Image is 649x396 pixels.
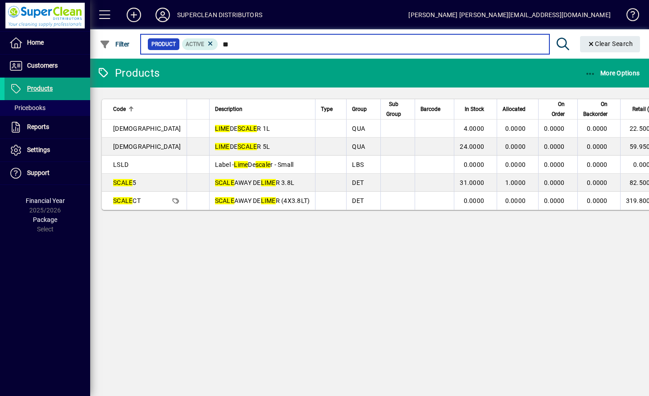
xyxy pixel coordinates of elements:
div: Sub Group [386,99,409,119]
span: 0.0000 [464,197,484,204]
span: 0.0000 [505,143,526,150]
span: QUA [352,125,365,132]
span: DE R 5L [215,143,270,150]
em: SCALE [238,143,257,150]
em: SCALE [238,125,257,132]
div: [PERSON_NAME] [PERSON_NAME][EMAIL_ADDRESS][DOMAIN_NAME] [408,8,611,22]
span: CT [113,197,141,204]
button: Filter [97,36,132,52]
span: QUA [352,143,365,150]
span: [DEMOGRAPHIC_DATA] [113,125,181,132]
em: Lime [234,161,248,168]
span: 0.0000 [544,143,565,150]
span: More Options [585,69,640,77]
a: Reports [5,116,90,138]
span: 0.0000 [544,125,565,132]
a: Knowledge Base [620,2,638,31]
a: Customers [5,55,90,77]
div: In Stock [460,104,492,114]
span: 0.0000 [587,197,608,204]
span: 0.0000 [587,161,608,168]
span: On Order [544,99,565,119]
span: Product [151,40,176,49]
em: SCALE [113,179,133,186]
em: LIME [215,125,230,132]
span: LSLD [113,161,128,168]
span: Code [113,104,126,114]
div: Barcode [420,104,448,114]
span: On Backorder [583,99,608,119]
em: LIME [215,143,230,150]
span: 0.0000 [587,143,608,150]
span: Type [321,104,333,114]
span: Sub Group [386,99,401,119]
span: Clear Search [587,40,633,47]
span: Barcode [420,104,440,114]
a: Support [5,162,90,184]
span: 24.0000 [460,143,484,150]
div: SUPERCLEAN DISTRIBUTORS [177,8,262,22]
span: 0.0000 [464,161,484,168]
span: Group [352,104,367,114]
em: LIME [261,179,276,186]
span: Package [33,216,57,223]
button: More Options [583,65,642,81]
span: In Stock [465,104,484,114]
span: 1.0000 [505,179,526,186]
span: Products [27,85,53,92]
span: 0.0000 [587,125,608,132]
div: Description [215,104,310,114]
span: Support [27,169,50,176]
a: Home [5,32,90,54]
span: DET [352,197,364,204]
span: [DEMOGRAPHIC_DATA] [113,143,181,150]
span: 0.0000 [505,125,526,132]
span: DET [352,179,364,186]
div: Code [113,104,181,114]
span: Customers [27,62,58,69]
span: 0.0000 [544,179,565,186]
em: SCALE [215,179,234,186]
button: Add [119,7,148,23]
a: Pricebooks [5,100,90,115]
span: 0.0000 [544,161,565,168]
span: Filter [100,41,130,48]
span: LBS [352,161,364,168]
span: 4.0000 [464,125,484,132]
button: Clear [580,36,640,52]
span: AWAY DE R 3.8L [215,179,295,186]
span: 5 [113,179,137,186]
em: SCALE [113,197,133,204]
mat-chip: Activation Status: Active [182,38,218,50]
div: On Order [544,99,573,119]
div: Products [97,66,160,80]
span: DE R 1L [215,125,270,132]
div: On Backorder [583,99,616,119]
span: Label - De r - Small [215,161,294,168]
span: 0.0000 [505,161,526,168]
span: 0.0000 [587,179,608,186]
span: Description [215,104,242,114]
div: Group [352,104,375,114]
em: scale [256,161,270,168]
span: 31.0000 [460,179,484,186]
span: 0.0000 [544,197,565,204]
em: SCALE [215,197,234,204]
span: Financial Year [26,197,65,204]
span: Settings [27,146,50,153]
span: Reports [27,123,49,130]
span: Home [27,39,44,46]
div: Allocated [503,104,534,114]
div: Type [321,104,341,114]
em: LIME [261,197,276,204]
a: Settings [5,139,90,161]
span: AWAY DE R (4X3.8LT) [215,197,310,204]
span: Active [186,41,204,47]
span: 0.0000 [505,197,526,204]
span: Pricebooks [9,104,46,111]
button: Profile [148,7,177,23]
span: Allocated [503,104,526,114]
